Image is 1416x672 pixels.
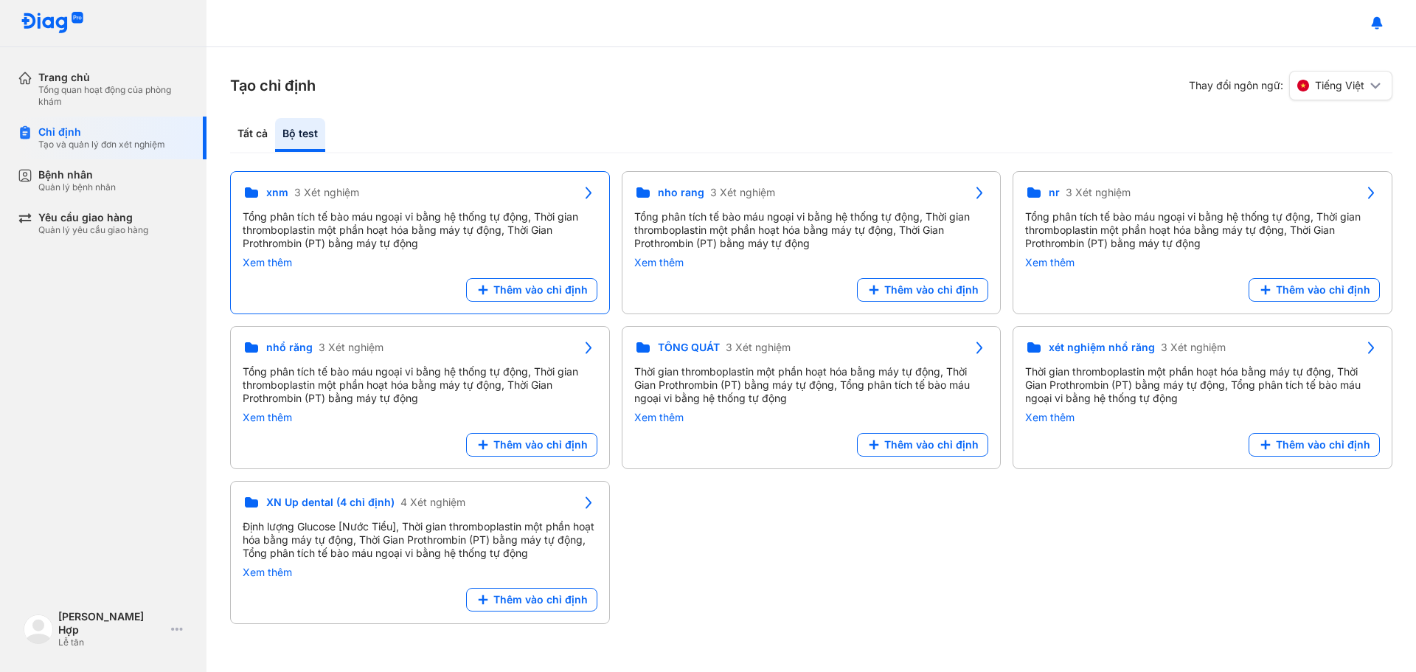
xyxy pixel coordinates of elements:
div: Xem thêm [243,566,597,579]
span: Thêm vào chỉ định [493,283,588,297]
div: Tổng phân tích tế bào máu ngoại vi bằng hệ thống tự động, Thời gian thromboplastin một phần hoạt ... [1025,210,1380,250]
div: Lễ tân [58,637,165,648]
div: Thời gian thromboplastin một phần hoạt hóa bằng máy tự động, Thời Gian Prothrombin (PT) bằng máy ... [1025,365,1380,405]
span: Thêm vào chỉ định [1276,283,1370,297]
div: Xem thêm [1025,256,1380,269]
div: Yêu cầu giao hàng [38,211,148,224]
div: Định lượng Glucose [Nước Tiểu], Thời gian thromboplastin một phần hoạt hóa bằng máy tự động, Thời... [243,520,597,560]
button: Thêm vào chỉ định [857,433,988,457]
div: Trang chủ [38,71,189,84]
div: Xem thêm [243,256,597,269]
span: 3 Xét nghiệm [319,341,383,354]
div: Xem thêm [243,411,597,424]
span: 4 Xét nghiệm [400,496,465,509]
div: Tất cả [230,118,275,152]
span: Thêm vào chỉ định [884,438,979,451]
button: Thêm vào chỉ định [857,278,988,302]
div: Bộ test [275,118,325,152]
div: Thay đổi ngôn ngữ: [1189,71,1392,100]
span: xnm [266,186,288,199]
button: Thêm vào chỉ định [466,278,597,302]
span: xét nghiệm nhổ răng [1049,341,1155,354]
div: Bệnh nhân [38,168,116,181]
div: Tổng quan hoạt động của phòng khám [38,84,189,108]
span: nhổ răng [266,341,313,354]
div: Chỉ định [38,125,165,139]
span: 3 Xét nghiệm [726,341,791,354]
span: 3 Xét nghiệm [294,186,359,199]
button: Thêm vào chỉ định [466,588,597,612]
span: 3 Xét nghiệm [1066,186,1131,199]
div: [PERSON_NAME] Hợp [58,610,165,637]
div: Xem thêm [634,411,989,424]
button: Thêm vào chỉ định [466,433,597,457]
div: Xem thêm [634,256,989,269]
button: Thêm vào chỉ định [1249,433,1380,457]
div: Tạo và quản lý đơn xét nghiệm [38,139,165,150]
span: Thêm vào chỉ định [493,593,588,606]
span: Thêm vào chỉ định [493,438,588,451]
div: Xem thêm [1025,411,1380,424]
span: XN Up dental (4 chỉ định) [266,496,395,509]
img: logo [21,12,84,35]
span: nho rang [658,186,704,199]
img: logo [24,614,53,644]
h3: Tạo chỉ định [230,75,316,96]
span: nr [1049,186,1060,199]
div: Tổng phân tích tế bào máu ngoại vi bằng hệ thống tự động, Thời gian thromboplastin một phần hoạt ... [243,210,597,250]
button: Thêm vào chỉ định [1249,278,1380,302]
span: TỔNG QUÁT [658,341,720,354]
span: Thêm vào chỉ định [1276,438,1370,451]
div: Tổng phân tích tế bào máu ngoại vi bằng hệ thống tự động, Thời gian thromboplastin một phần hoạt ... [243,365,597,405]
span: 3 Xét nghiệm [1161,341,1226,354]
div: Quản lý bệnh nhân [38,181,116,193]
div: Tổng phân tích tế bào máu ngoại vi bằng hệ thống tự động, Thời gian thromboplastin một phần hoạt ... [634,210,989,250]
div: Thời gian thromboplastin một phần hoạt hóa bằng máy tự động, Thời Gian Prothrombin (PT) bằng máy ... [634,365,989,405]
div: Quản lý yêu cầu giao hàng [38,224,148,236]
span: Thêm vào chỉ định [884,283,979,297]
span: 3 Xét nghiệm [710,186,775,199]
